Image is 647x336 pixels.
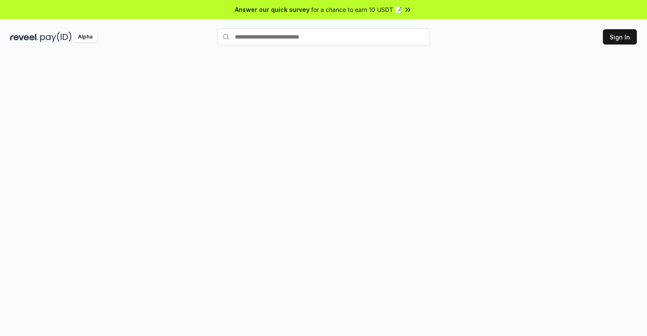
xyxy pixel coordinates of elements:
[235,5,310,14] span: Answer our quick survey
[311,5,402,14] span: for a chance to earn 10 USDT 📝
[73,32,97,42] div: Alpha
[40,32,72,42] img: pay_id
[10,32,39,42] img: reveel_dark
[603,29,637,44] button: Sign In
